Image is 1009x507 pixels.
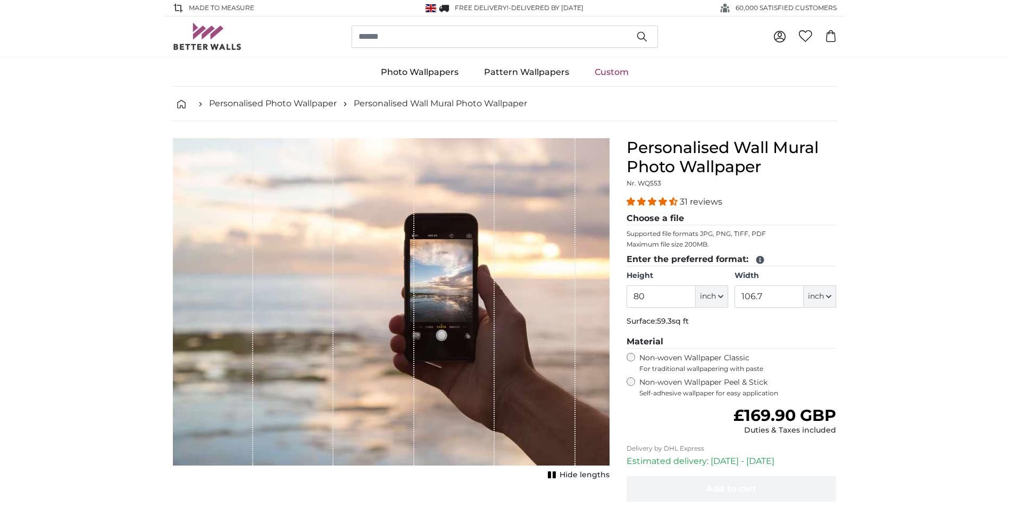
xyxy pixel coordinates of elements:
[733,425,836,436] div: Duties & Taxes included
[733,405,836,425] span: £169.90 GBP
[657,316,689,326] span: 59.3sq ft
[700,291,716,302] span: inch
[471,58,582,86] a: Pattern Wallpapers
[560,470,610,480] span: Hide lengths
[627,179,661,187] span: Nr. WQ553
[582,58,641,86] a: Custom
[189,3,254,13] span: Made to Measure
[680,197,722,207] span: 31 reviews
[627,138,837,176] h1: Personalised Wall Mural Photo Wallpaper
[368,58,471,86] a: Photo Wallpapers
[426,4,436,12] img: United Kingdom
[627,212,837,225] legend: Choose a file
[639,377,837,398] label: Non-woven Wallpaper Peel & Stick
[808,291,824,302] span: inch
[354,97,527,110] a: Personalised Wall Mural Photo Wallpaper
[173,23,242,50] img: Betterwalls
[627,271,728,281] label: Height
[639,389,837,398] span: Self-adhesive wallpaper for easy application
[209,97,337,110] a: Personalised Photo Wallpaper
[696,285,728,308] button: inch
[511,4,583,12] span: Delivered by [DATE]
[735,271,836,281] label: Width
[639,353,837,373] label: Non-woven Wallpaper Classic
[455,4,508,12] span: FREE delivery!
[173,138,610,483] div: 1 of 1
[639,365,837,373] span: For traditional wallpapering with paste
[627,197,680,207] span: 4.32 stars
[627,316,837,327] p: Surface:
[627,253,837,266] legend: Enter the preferred format:
[627,444,837,453] p: Delivery by DHL Express
[627,335,837,349] legend: Material
[804,285,836,308] button: inch
[627,230,837,238] p: Supported file formats JPG, PNG, TIFF, PDF
[706,484,756,494] span: Add to cart
[173,87,837,121] nav: breadcrumbs
[736,3,837,13] span: 60,000 SATISFIED CUSTOMERS
[545,468,610,483] button: Hide lengths
[508,4,583,12] span: -
[627,476,837,502] button: Add to cart
[627,240,837,249] p: Maximum file size 200MB.
[627,455,837,468] p: Estimated delivery: [DATE] - [DATE]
